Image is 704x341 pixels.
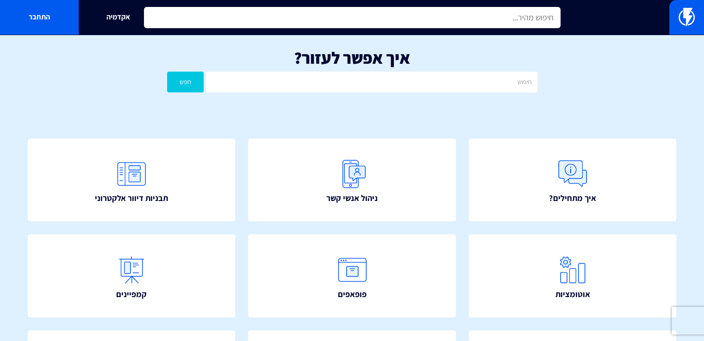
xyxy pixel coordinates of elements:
[206,72,537,92] input: חיפוש
[248,139,455,221] a: ניהול אנשי קשר
[116,288,147,300] span: קמפיינים
[28,234,235,317] a: קמפיינים
[248,234,455,317] a: פופאפים
[95,192,168,204] span: תבניות דיוור אלקטרוני
[469,234,676,317] a: אוטומציות
[144,7,561,28] input: חיפוש מהיר...
[28,139,235,221] a: תבניות דיוור אלקטרוני
[326,192,378,204] span: ניהול אנשי קשר
[167,72,204,92] button: חפש
[338,288,367,300] span: פופאפים
[555,288,590,300] span: אוטומציות
[14,49,690,67] h1: איך אפשר לעזור?
[549,192,596,204] span: איך מתחילים?
[469,139,676,221] a: איך מתחילים?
